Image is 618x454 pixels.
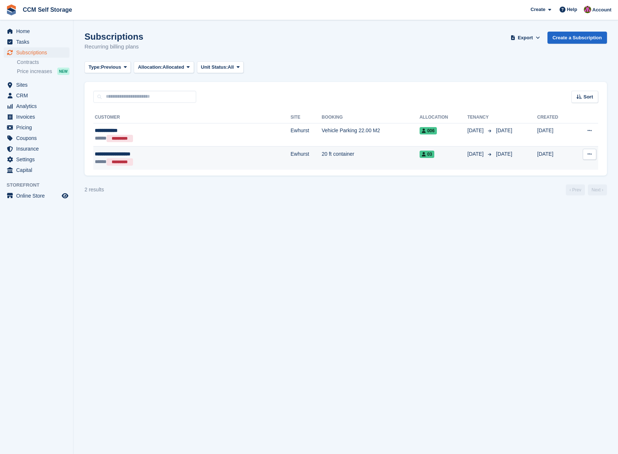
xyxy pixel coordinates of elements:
[496,151,512,157] span: [DATE]
[420,127,437,134] span: 006
[17,59,69,66] a: Contracts
[134,61,194,73] button: Allocation: Allocated
[16,101,60,111] span: Analytics
[537,112,572,123] th: Created
[16,122,60,133] span: Pricing
[4,90,69,101] a: menu
[85,32,143,42] h1: Subscriptions
[4,144,69,154] a: menu
[16,26,60,36] span: Home
[322,147,420,170] td: 20 ft container
[4,154,69,165] a: menu
[85,61,131,73] button: Type: Previous
[17,68,52,75] span: Price increases
[16,144,60,154] span: Insurance
[509,32,542,44] button: Export
[566,184,585,195] a: Previous
[16,154,60,165] span: Settings
[16,37,60,47] span: Tasks
[201,64,228,71] span: Unit Status:
[4,80,69,90] a: menu
[547,32,607,44] a: Create a Subscription
[61,191,69,200] a: Preview store
[57,68,69,75] div: NEW
[16,191,60,201] span: Online Store
[4,165,69,175] a: menu
[583,93,593,101] span: Sort
[531,6,545,13] span: Create
[322,123,420,147] td: Vehicle Parking 22.00 M2
[4,101,69,111] a: menu
[291,123,322,147] td: Ewhurst
[588,184,607,195] a: Next
[584,6,591,13] img: Tracy St Clair
[85,186,104,194] div: 2 results
[7,181,73,189] span: Storefront
[4,122,69,133] a: menu
[6,4,17,15] img: stora-icon-8386f47178a22dfd0bd8f6a31ec36ba5ce8667c1dd55bd0f319d3a0aa187defe.svg
[467,127,485,134] span: [DATE]
[197,61,244,73] button: Unit Status: All
[567,6,577,13] span: Help
[16,133,60,143] span: Coupons
[4,191,69,201] a: menu
[16,90,60,101] span: CRM
[518,34,533,42] span: Export
[467,150,485,158] span: [DATE]
[592,6,611,14] span: Account
[89,64,101,71] span: Type:
[16,165,60,175] span: Capital
[537,123,572,147] td: [DATE]
[420,112,467,123] th: Allocation
[101,64,121,71] span: Previous
[4,133,69,143] a: menu
[420,151,434,158] span: 03
[291,147,322,170] td: Ewhurst
[228,64,234,71] span: All
[4,112,69,122] a: menu
[4,26,69,36] a: menu
[467,112,493,123] th: Tenancy
[4,47,69,58] a: menu
[16,80,60,90] span: Sites
[291,112,322,123] th: Site
[322,112,420,123] th: Booking
[564,184,608,195] nav: Page
[163,64,184,71] span: Allocated
[85,43,143,51] p: Recurring billing plans
[20,4,75,16] a: CCM Self Storage
[17,67,69,75] a: Price increases NEW
[16,112,60,122] span: Invoices
[93,112,291,123] th: Customer
[496,127,512,133] span: [DATE]
[16,47,60,58] span: Subscriptions
[138,64,162,71] span: Allocation:
[537,147,572,170] td: [DATE]
[4,37,69,47] a: menu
